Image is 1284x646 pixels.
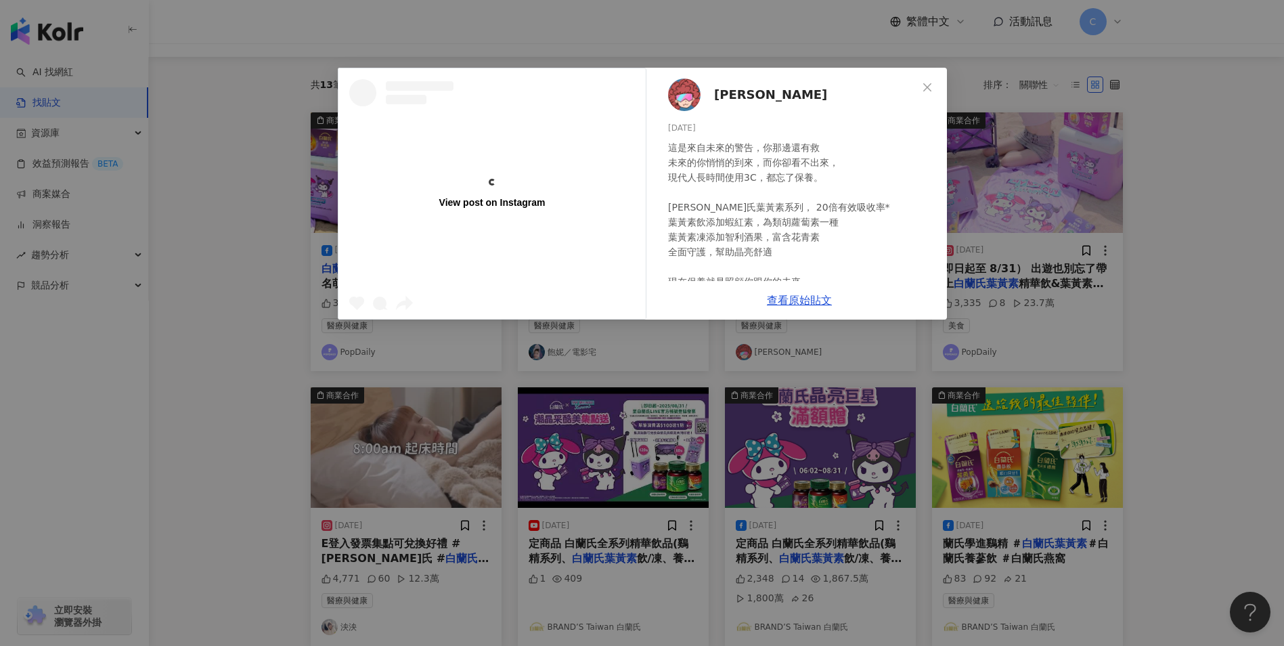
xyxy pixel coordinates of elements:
div: [DATE] [668,122,936,135]
button: Close [914,74,941,101]
div: View post on Instagram [439,196,545,209]
a: 查看原始貼文 [767,294,832,307]
img: KOL Avatar [668,79,701,111]
span: close [922,82,933,93]
a: KOL Avatar[PERSON_NAME] [668,79,917,111]
div: 這是來自未來的警告，你那邊還有救 未來的你悄悄的到來，而你卻看不出來， 現代人長時間使用3C，都忘了保養。 [PERSON_NAME]氏葉黃素系列， 20倍有效吸收率* 葉黃素飲添加蝦紅素，為類... [668,140,936,423]
span: [PERSON_NAME] [714,85,827,104]
a: View post on Instagram [338,68,646,319]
